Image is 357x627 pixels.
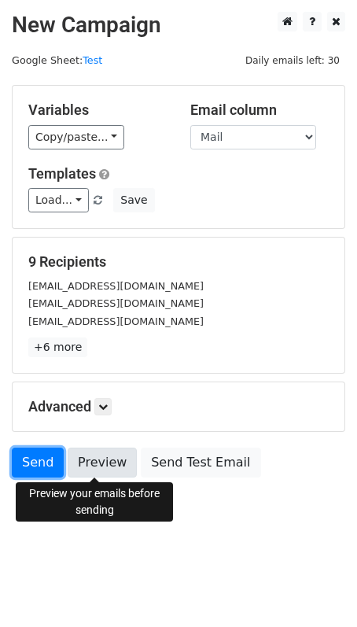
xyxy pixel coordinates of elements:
[240,52,345,69] span: Daily emails left: 30
[28,398,329,415] h5: Advanced
[28,125,124,149] a: Copy/paste...
[141,448,260,478] a: Send Test Email
[28,337,87,357] a: +6 more
[190,101,329,119] h5: Email column
[68,448,137,478] a: Preview
[28,101,167,119] h5: Variables
[83,54,102,66] a: Test
[28,280,204,292] small: [EMAIL_ADDRESS][DOMAIN_NAME]
[28,253,329,271] h5: 9 Recipients
[12,12,345,39] h2: New Campaign
[240,54,345,66] a: Daily emails left: 30
[12,448,64,478] a: Send
[28,165,96,182] a: Templates
[16,482,173,522] div: Preview your emails before sending
[28,315,204,327] small: [EMAIL_ADDRESS][DOMAIN_NAME]
[113,188,154,212] button: Save
[28,297,204,309] small: [EMAIL_ADDRESS][DOMAIN_NAME]
[12,54,102,66] small: Google Sheet:
[278,551,357,627] iframe: Chat Widget
[28,188,89,212] a: Load...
